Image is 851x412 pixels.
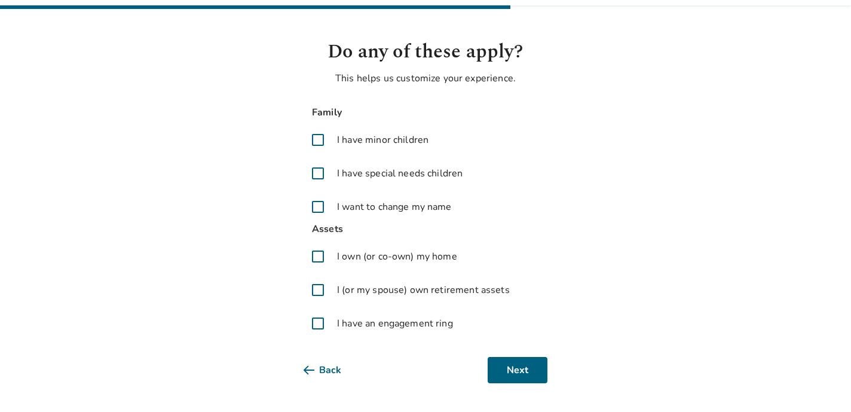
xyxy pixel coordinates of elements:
[337,316,453,331] span: I have an engagement ring
[337,283,510,297] span: I (or my spouse) own retirement assets
[304,221,547,237] span: Assets
[337,249,457,264] span: I own (or co-own) my home
[304,357,360,383] button: Back
[304,71,547,86] p: This helps us customize your experience.
[337,166,463,181] span: I have special needs children
[791,355,851,412] iframe: Chat Widget
[337,200,452,214] span: I want to change my name
[304,38,547,66] h1: Do any of these apply?
[488,357,547,383] button: Next
[337,133,428,147] span: I have minor children
[304,105,547,121] span: Family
